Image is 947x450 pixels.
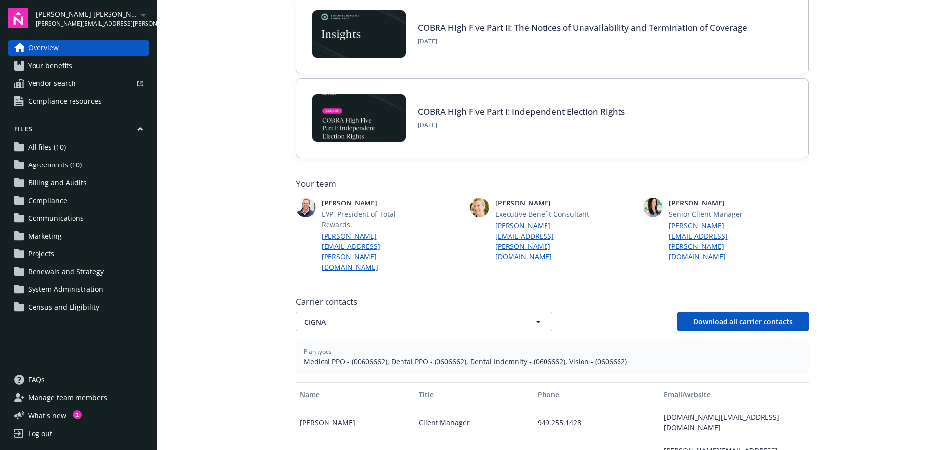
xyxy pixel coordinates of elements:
[534,382,660,406] button: Phone
[8,93,149,109] a: Compliance resources
[534,406,660,439] div: 949.255.1428
[28,193,67,208] span: Compliance
[664,389,804,400] div: Email/website
[669,198,765,208] span: [PERSON_NAME]
[8,299,149,315] a: Census and Eligibility
[470,198,489,217] img: photo
[8,210,149,226] a: Communications
[8,228,149,244] a: Marketing
[304,356,801,367] span: Medical PPO - (00606662), Dental PPO - (0606662), Dental Indemnity - (0606662), Vision - (0606662)
[677,312,809,331] button: Download all carrier contacts
[28,390,107,406] span: Manage team members
[8,76,149,91] a: Vendor search
[8,410,82,421] button: What's new1
[296,296,809,308] span: Carrier contacts
[495,209,592,219] span: Executive Benefit Consultant
[28,299,99,315] span: Census and Eligibility
[28,139,66,155] span: All files (10)
[660,382,808,406] button: Email/website
[36,8,149,28] button: [PERSON_NAME] [PERSON_NAME] [PERSON_NAME] & [PERSON_NAME], LLC[PERSON_NAME][EMAIL_ADDRESS][PERSON...
[8,175,149,191] a: Billing and Audits
[8,282,149,297] a: System Administration
[296,312,552,331] button: CIGNA
[322,231,418,272] a: [PERSON_NAME][EMAIL_ADDRESS][PERSON_NAME][DOMAIN_NAME]
[28,76,76,91] span: Vendor search
[304,317,510,327] span: CIGNA
[300,389,411,400] div: Name
[8,157,149,173] a: Agreements (10)
[28,282,103,297] span: System Administration
[304,347,801,356] span: Plan types
[8,40,149,56] a: Overview
[36,19,137,28] span: [PERSON_NAME][EMAIL_ADDRESS][PERSON_NAME][DOMAIN_NAME]
[418,121,625,130] span: [DATE]
[8,193,149,208] a: Compliance
[296,198,316,217] img: photo
[28,210,84,226] span: Communications
[36,9,137,19] span: [PERSON_NAME] [PERSON_NAME] [PERSON_NAME] & [PERSON_NAME], LLC
[418,106,625,117] a: COBRA High Five Part I: Independent Election Rights
[8,58,149,74] a: Your benefits
[137,9,149,21] a: arrowDropDown
[28,372,45,388] span: FAQs
[28,264,104,280] span: Renewals and Strategy
[8,246,149,262] a: Projects
[419,389,530,400] div: Title
[296,406,415,439] div: [PERSON_NAME]
[418,22,747,33] a: COBRA High Five Part II: The Notices of Unavailability and Termination of Coverage
[415,406,534,439] div: Client Manager
[28,40,59,56] span: Overview
[296,178,809,190] span: Your team
[28,93,102,109] span: Compliance resources
[28,426,52,442] div: Log out
[296,382,415,406] button: Name
[28,228,62,244] span: Marketing
[8,372,149,388] a: FAQs
[669,220,765,262] a: [PERSON_NAME][EMAIL_ADDRESS][PERSON_NAME][DOMAIN_NAME]
[495,198,592,208] span: [PERSON_NAME]
[28,157,82,173] span: Agreements (10)
[28,410,66,421] span: What ' s new
[312,10,406,58] img: Card Image - EB Compliance Insights.png
[8,8,28,28] img: navigator-logo.svg
[495,220,592,262] a: [PERSON_NAME][EMAIL_ADDRESS][PERSON_NAME][DOMAIN_NAME]
[8,264,149,280] a: Renewals and Strategy
[322,198,418,208] span: [PERSON_NAME]
[8,125,149,137] button: Files
[669,209,765,219] span: Senior Client Manager
[418,37,747,46] span: [DATE]
[28,175,87,191] span: Billing and Audits
[660,406,808,439] div: [DOMAIN_NAME][EMAIL_ADDRESS][DOMAIN_NAME]
[322,209,418,230] span: EVP, President of Total Rewards
[693,317,793,326] span: Download all carrier contacts
[28,246,54,262] span: Projects
[538,389,656,400] div: Phone
[28,58,72,74] span: Your benefits
[8,390,149,406] a: Manage team members
[312,94,406,142] img: BLOG-Card Image - Compliance - COBRA High Five Pt 1 07-18-25.jpg
[643,198,663,217] img: photo
[73,410,82,419] div: 1
[8,139,149,155] a: All files (10)
[415,382,534,406] button: Title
